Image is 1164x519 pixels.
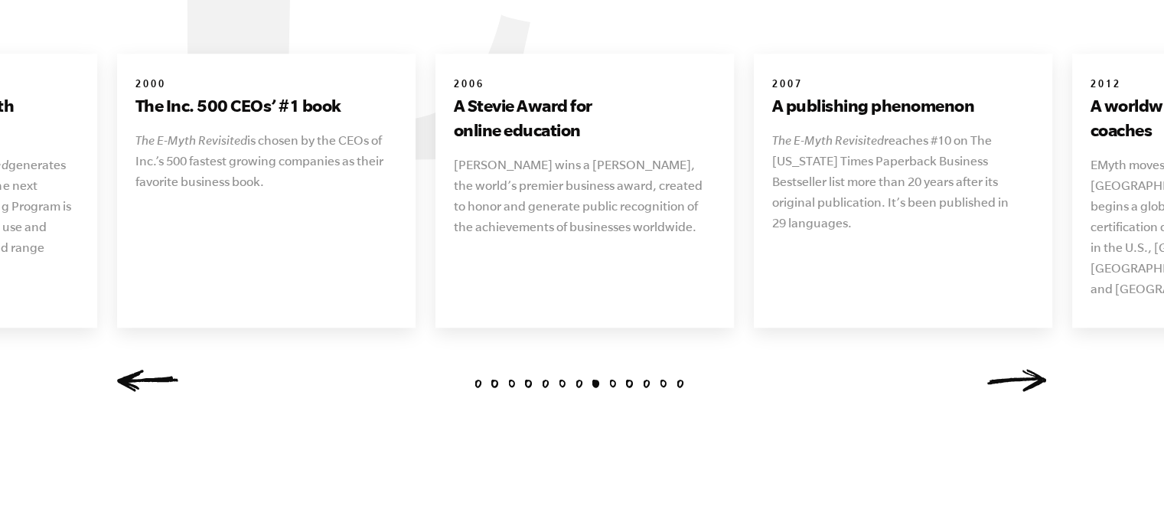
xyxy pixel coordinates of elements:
[772,130,1034,233] p: reaches #10 on The [US_STATE] Times Paperback Business Bestseller list more than 20 years after i...
[772,133,884,147] i: The E-Myth Revisited
[135,93,397,118] h3: The Inc. 500 CEOs’ #1 book
[1087,446,1164,519] div: Widget de chat
[117,369,178,392] a: Previous
[135,133,247,147] i: The E-Myth Revisited
[454,93,716,142] h3: A Stevie Award for online education
[454,78,716,93] h6: 2006
[772,93,1034,118] h3: A publishing phenomenon
[135,130,397,192] p: is chosen by the CEOs of Inc.’s 500 fastest growing companies as their favorite business book.
[454,155,716,237] p: [PERSON_NAME] wins a [PERSON_NAME], the world’s premier business award, created to honor and gene...
[1087,446,1164,519] iframe: Chat Widget
[986,369,1048,392] a: Next
[772,78,1034,93] h6: 2007
[135,78,397,93] h6: 2000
